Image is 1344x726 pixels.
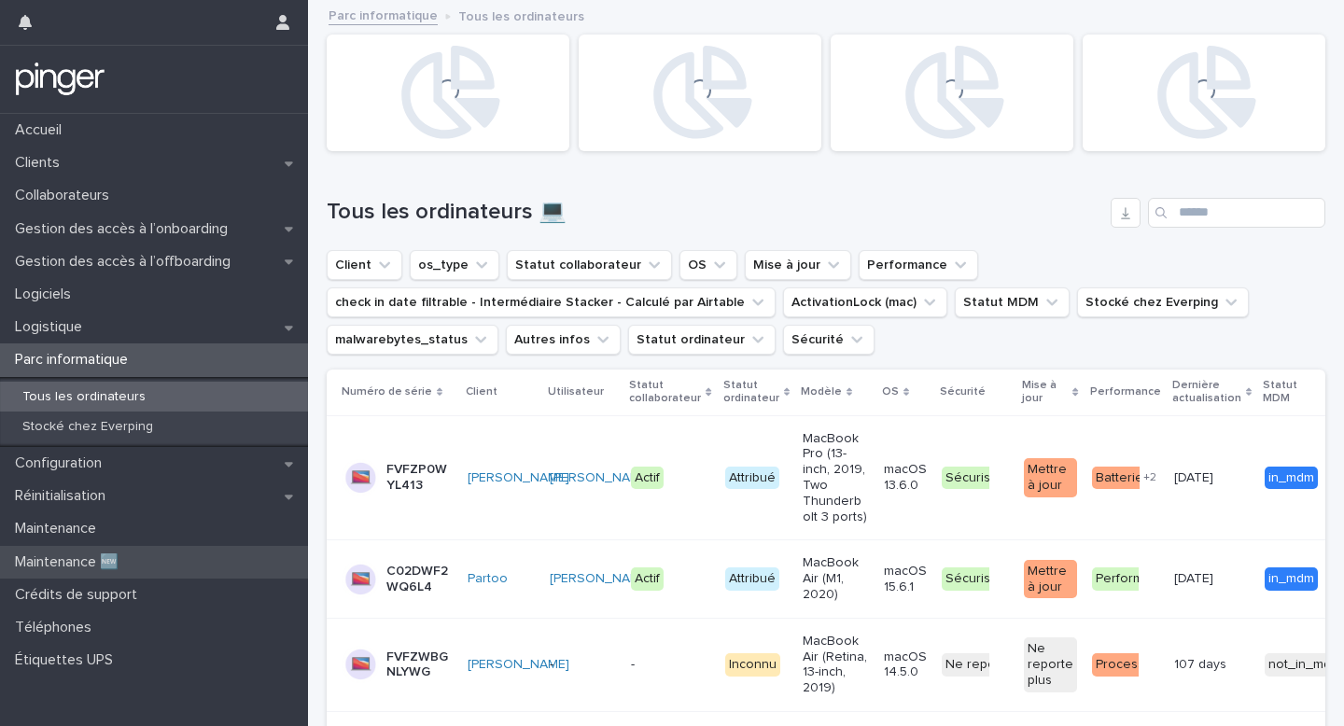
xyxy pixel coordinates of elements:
[548,382,604,402] p: Utilisateur
[327,287,776,317] button: check in date filtrable - Intermédiaire Stacker - Calculé par Airtable
[550,470,651,486] a: [PERSON_NAME]
[458,5,584,25] p: Tous les ordinateurs
[410,250,499,280] button: os_type
[1174,467,1217,486] p: [DATE]
[7,586,152,604] p: Crédits de support
[506,325,621,355] button: Autres infos
[7,651,128,669] p: Étiquettes UPS
[7,351,143,369] p: Parc informatique
[725,567,779,591] div: Attribué
[1092,467,1147,490] div: Batterie
[342,382,432,402] p: Numéro de série
[7,389,161,405] p: Tous les ordinateurs
[725,467,779,490] div: Attribué
[882,382,899,402] p: OS
[1263,375,1323,410] p: Statut MDM
[1024,637,1077,691] div: Ne reporte plus
[745,250,851,280] button: Mise à jour
[386,649,453,681] p: FVFZWBGNLYWG
[884,649,927,681] p: macOS 14.5.0
[803,431,869,525] p: MacBook Pro (13-inch, 2019, Two Thunderbolt 3 ports)
[468,470,569,486] a: [PERSON_NAME]
[628,325,776,355] button: Statut ordinateur
[7,553,133,571] p: Maintenance 🆕
[507,250,672,280] button: Statut collaborateur
[468,571,508,587] a: Partoo
[7,520,111,538] p: Maintenance
[327,199,1103,226] h1: Tous les ordinateurs 💻
[327,250,402,280] button: Client
[329,4,438,25] a: Parc informatique
[1092,567,1166,591] div: Performant
[1265,567,1318,591] div: in_mdm
[723,375,779,410] p: Statut ordinateur
[1024,458,1077,497] div: Mettre à jour
[7,419,168,435] p: Stocké chez Everping
[942,467,1002,490] div: Sécurisé
[7,454,117,472] p: Configuration
[783,287,947,317] button: ActivationLock (mac)
[1090,382,1161,402] p: Performance
[15,61,105,98] img: mTgBEunGTSyRkCgitkcU
[940,382,986,402] p: Sécurité
[7,154,75,172] p: Clients
[386,564,453,595] p: C02DWF2WQ6L4
[631,467,664,490] div: Actif
[550,657,616,673] p: -
[803,555,869,602] p: MacBook Air (M1, 2020)
[1265,467,1318,490] div: in_mdm
[1024,560,1077,599] div: Mettre à jour
[7,619,106,636] p: Téléphones
[7,318,97,336] p: Logistique
[1143,472,1156,483] span: + 2
[466,382,497,402] p: Client
[7,286,86,303] p: Logiciels
[629,375,701,410] p: Statut collaborateur
[803,634,869,696] p: MacBook Air (Retina, 13-inch, 2019)
[884,564,927,595] p: macOS 15.6.1
[1174,567,1217,587] p: [DATE]
[801,382,842,402] p: Modèle
[679,250,737,280] button: OS
[1092,653,1169,677] div: Processeur
[7,253,245,271] p: Gestion des accès à l’offboarding
[1172,375,1241,410] p: Dernière actualisation
[631,657,697,673] p: -
[468,657,569,673] a: [PERSON_NAME]
[884,462,927,494] p: macOS 13.6.0
[7,187,124,204] p: Collaborateurs
[1174,653,1230,673] p: 107 days
[7,220,243,238] p: Gestion des accès à l’onboarding
[1022,375,1069,410] p: Mise à jour
[386,462,453,494] p: FVFZP0WYL413
[327,325,498,355] button: malwarebytes_status
[942,653,1044,677] div: Ne reporte plus
[725,653,780,677] div: Inconnu
[859,250,978,280] button: Performance
[1148,198,1325,228] input: Search
[7,487,120,505] p: Réinitialisation
[550,571,651,587] a: [PERSON_NAME]
[955,287,1070,317] button: Statut MDM
[7,121,77,139] p: Accueil
[1077,287,1249,317] button: Stocké chez Everping
[942,567,1002,591] div: Sécurisé
[631,567,664,591] div: Actif
[783,325,875,355] button: Sécurité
